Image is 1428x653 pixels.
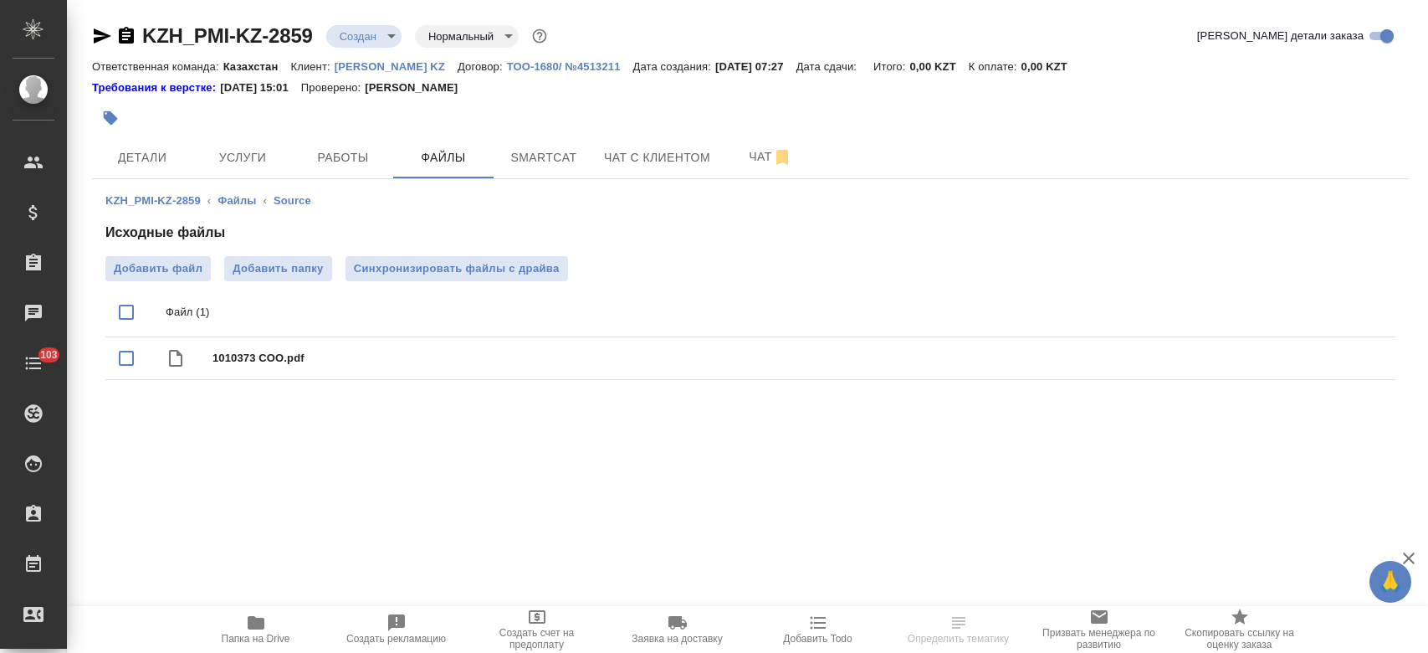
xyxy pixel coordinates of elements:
[354,260,560,277] span: Синхронизировать файлы с драйва
[909,60,968,73] p: 0,00 KZT
[403,147,484,168] span: Файлы
[345,256,568,281] button: Синхронизировать файлы с драйва
[633,60,715,73] p: Дата создания:
[30,347,68,363] span: 103
[166,304,1383,321] p: Файл (1)
[202,147,283,168] span: Услуги
[4,342,63,384] a: 103
[207,193,211,209] li: ‹
[529,25,550,47] button: Доп статусы указывают на важность/срочность заказа
[1197,28,1364,44] span: [PERSON_NAME] детали заказа
[335,59,458,73] a: [PERSON_NAME] KZ
[92,26,112,46] button: Скопировать ссылку для ЯМессенджера
[423,29,499,44] button: Нормальный
[604,147,710,168] span: Чат с клиентом
[224,256,331,281] button: Добавить папку
[105,223,1396,243] h4: Исходные файлы
[105,256,211,281] label: Добавить файл
[92,80,220,96] div: Нажми, чтобы открыть папку с инструкцией
[365,80,470,96] p: [PERSON_NAME]
[105,194,201,207] a: KZH_PMI-KZ-2859
[969,60,1021,73] p: К оплате:
[114,260,202,277] span: Добавить файл
[415,25,519,48] div: Создан
[233,260,323,277] span: Добавить папку
[116,26,136,46] button: Скопировать ссылку
[796,60,861,73] p: Дата сдачи:
[326,25,402,48] div: Создан
[92,80,220,96] a: Требования к верстке:
[212,350,1383,367] span: 1010373 COO.pdf
[218,194,256,207] a: Файлы
[92,100,129,136] button: Добавить тэг
[92,60,223,73] p: Ответственная команда:
[873,60,909,73] p: Итого:
[715,60,796,73] p: [DATE] 07:27
[772,147,792,167] svg: Отписаться
[504,147,584,168] span: Smartcat
[1376,564,1405,599] span: 🙏
[1021,60,1080,73] p: 0,00 KZT
[105,193,1396,209] nav: breadcrumb
[335,60,458,73] p: [PERSON_NAME] KZ
[301,80,366,96] p: Проверено:
[1369,561,1411,603] button: 🙏
[303,147,383,168] span: Работы
[458,60,507,73] p: Договор:
[142,24,313,47] a: KZH_PMI-KZ-2859
[102,147,182,168] span: Детали
[274,194,311,207] a: Source
[264,193,267,209] li: ‹
[507,60,633,73] p: ТОО-1680/ №4513211
[223,60,291,73] p: Казахстан
[290,60,334,73] p: Клиент:
[507,59,633,73] a: ТОО-1680/ №4513211
[730,147,811,167] span: Чат
[335,29,381,44] button: Создан
[220,80,301,96] p: [DATE] 15:01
